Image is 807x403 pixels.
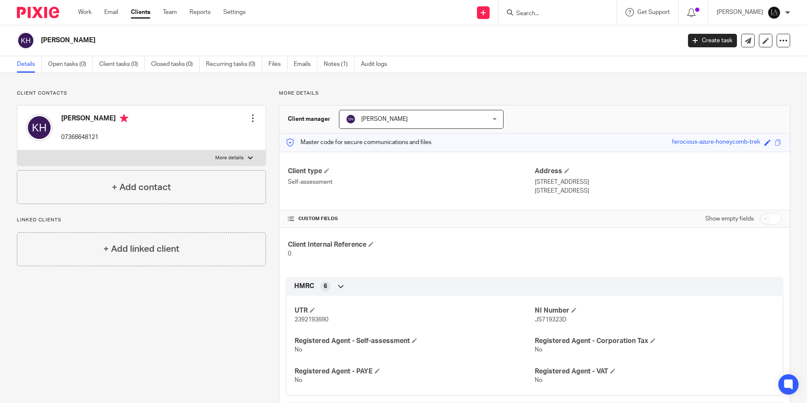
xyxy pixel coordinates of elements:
[535,347,542,353] span: No
[515,10,591,18] input: Search
[295,367,534,376] h4: Registered Agent - PAYE
[672,138,760,147] div: ferocious-azure-honeycomb-trek
[163,8,177,16] a: Team
[104,8,118,16] a: Email
[288,167,534,176] h4: Client type
[288,178,534,186] p: Self-assessment
[295,337,534,346] h4: Registered Agent - Self-assessment
[288,251,291,257] span: 0
[41,36,548,45] h2: [PERSON_NAME]
[131,8,150,16] a: Clients
[279,90,790,97] p: More details
[215,155,244,161] p: More details
[103,242,179,256] h4: + Add linked client
[361,56,393,73] a: Audit logs
[295,347,302,353] span: No
[78,8,92,16] a: Work
[61,114,128,125] h4: [PERSON_NAME]
[361,116,408,122] span: [PERSON_NAME]
[717,8,763,16] p: [PERSON_NAME]
[17,217,266,223] p: Linked clients
[294,282,314,291] span: HMRC
[637,9,670,15] span: Get Support
[288,115,330,123] h3: Client manager
[17,7,59,18] img: Pixie
[17,90,266,97] p: Client contacts
[535,187,781,195] p: [STREET_ADDRESS]
[190,8,211,16] a: Reports
[535,367,775,376] h4: Registered Agent - VAT
[535,377,542,383] span: No
[535,178,781,186] p: [STREET_ADDRESS]
[535,337,775,346] h4: Registered Agent - Corporation Tax
[206,56,262,73] a: Recurring tasks (0)
[151,56,200,73] a: Closed tasks (0)
[120,114,128,123] i: Primary
[688,34,737,47] a: Create task
[324,56,355,73] a: Notes (1)
[346,114,356,124] img: svg%3E
[295,306,534,315] h4: UTR
[48,56,93,73] a: Open tasks (0)
[324,282,327,291] span: 6
[294,56,317,73] a: Emails
[535,306,775,315] h4: NI Number
[295,377,302,383] span: No
[112,181,171,194] h4: + Add contact
[286,138,431,147] p: Master code for secure communications and files
[17,56,42,73] a: Details
[295,317,328,323] span: 2392193690
[288,240,534,249] h4: Client Internal Reference
[99,56,145,73] a: Client tasks (0)
[767,6,781,19] img: Lockhart+Amin+-+1024x1024+-+light+on+dark.jpg
[535,317,566,323] span: JS719323D
[268,56,287,73] a: Files
[535,167,781,176] h4: Address
[26,114,53,141] img: svg%3E
[17,32,35,49] img: svg%3E
[288,215,534,222] h4: CUSTOM FIELDS
[61,133,128,142] p: 07368648121
[223,8,246,16] a: Settings
[705,215,754,223] label: Show empty fields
